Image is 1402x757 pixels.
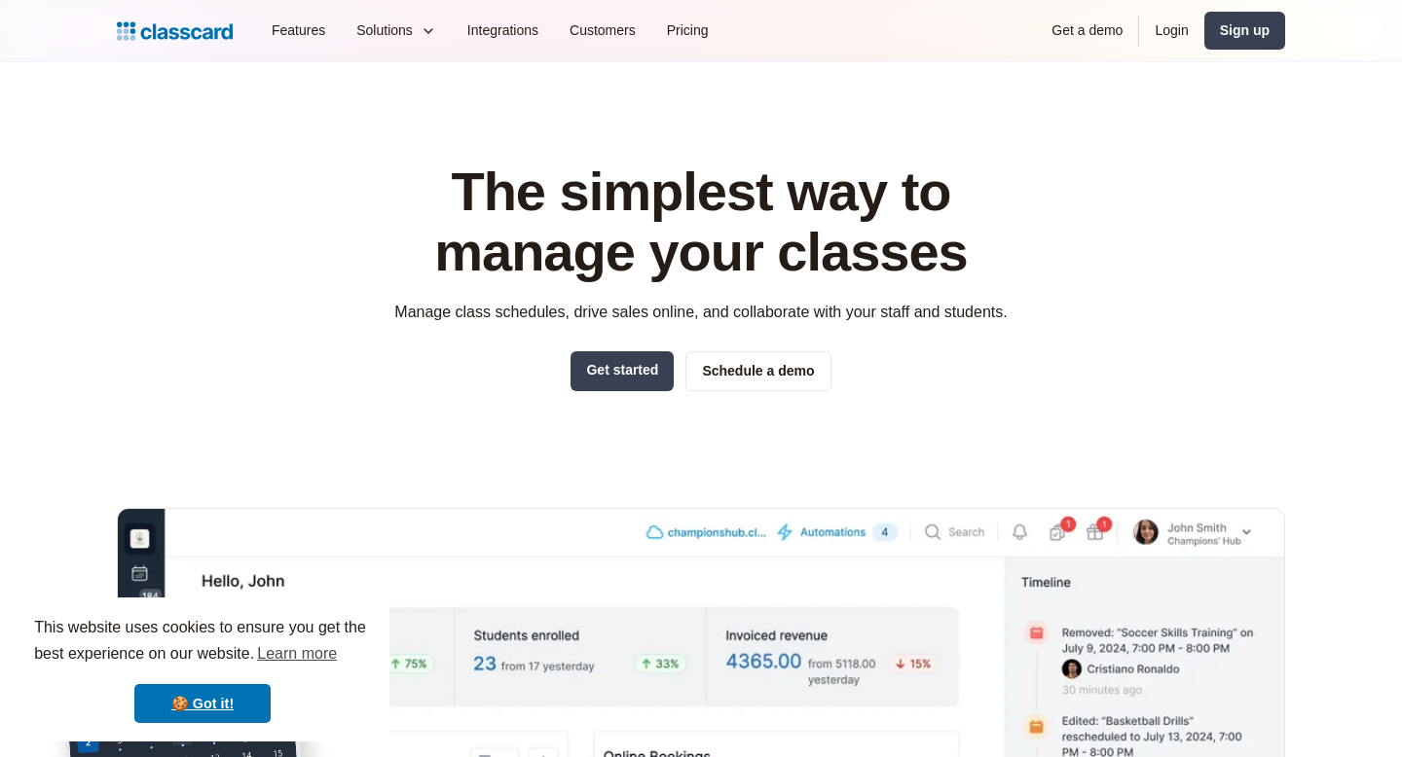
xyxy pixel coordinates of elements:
[341,9,452,53] div: Solutions
[394,301,1007,324] p: Manage class schedules, drive sales online, and collaborate with your staff and students.
[1220,20,1270,41] div: Sign up
[571,351,674,391] a: Get started
[254,639,340,668] a: learn more about cookies
[356,20,413,41] div: Solutions
[256,9,341,53] a: Features
[134,684,271,723] a: dismiss cookie message
[1036,9,1138,53] a: Get a demo
[16,597,389,741] div: cookieconsent
[1204,12,1285,50] a: Sign up
[685,351,830,391] a: Schedule a demo
[34,616,371,668] span: This website uses cookies to ensure you get the best experience on our website.
[117,18,233,45] a: home
[452,9,554,53] a: Integrations
[392,162,1011,281] h1: The simplest way to manage your classes
[554,9,651,53] a: Customers
[651,9,724,53] a: Pricing
[1139,9,1203,53] a: Login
